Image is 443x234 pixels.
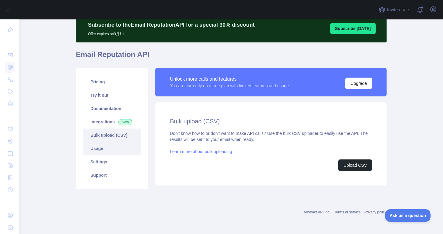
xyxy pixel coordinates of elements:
[83,89,141,102] a: Try it out
[83,142,141,155] a: Usage
[377,5,411,15] button: Invite users
[76,50,387,64] h1: Email Reputation API
[88,21,255,29] p: Subscribe to the Email Reputation API for a special 30 % discount
[83,155,141,169] a: Settings
[83,102,141,115] a: Documentation
[387,6,410,13] span: Invite users
[364,210,387,214] a: Privacy policy
[88,29,255,36] p: Offer expires on 9月 1st.
[5,36,15,48] div: ...
[338,159,372,171] button: Upload CSV
[83,169,141,182] a: Support
[170,117,372,125] h2: Bulk upload (CSV)
[304,210,331,214] a: Abstract API Inc.
[83,75,141,89] a: Pricing
[170,149,232,154] a: Learn more about bulk uploading
[345,78,372,89] button: Upgrade
[83,129,141,142] a: Bulk upload (CSV)
[170,75,289,83] div: Unlock more calls and features
[118,119,132,125] span: New
[385,209,431,222] iframe: Toggle Customer Support
[334,210,360,214] a: Terms of service
[330,23,376,34] button: Subscribe [DATE]
[5,196,15,209] div: ...
[170,83,289,89] div: You are currently on a free plan with limited features and usage
[170,130,372,171] div: Don't know how to or don't want to make API calls? Use the bulk CSV uploader to easily use the AP...
[5,110,15,122] div: ...
[83,115,141,129] a: Integrations New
